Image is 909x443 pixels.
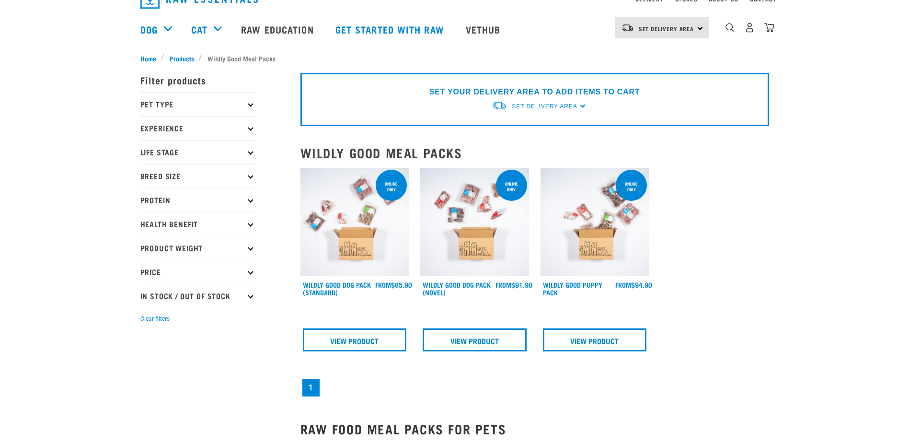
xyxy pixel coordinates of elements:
a: Wildly Good Dog Pack (Standard) [303,283,371,294]
div: Online Only [376,176,407,197]
a: Home [140,53,161,63]
div: Online Only [616,176,647,197]
p: Filter products [140,68,255,92]
div: $91.90 [495,281,532,289]
p: In Stock / Out Of Stock [140,284,255,308]
nav: pagination [300,377,769,398]
span: Products [170,53,194,63]
a: Products [164,53,199,63]
img: home-icon@2x.png [764,23,774,33]
img: user.png [745,23,755,33]
p: Life Stage [140,140,255,164]
p: Experience [140,116,255,140]
span: Set Delivery Area [512,103,577,110]
nav: breadcrumbs [140,53,769,63]
a: Wildly Good Puppy Pack [543,283,602,294]
p: SET YOUR DELIVERY AREA TO ADD ITEMS TO CART [429,86,640,98]
span: FROM [615,283,631,286]
img: Dog Novel 0 2sec [420,168,529,277]
strong: RAW FOOD MEAL PACKS FOR PETS [300,425,506,432]
a: Cat [191,22,207,36]
img: home-icon-1@2x.png [725,23,735,32]
a: Page 1 [302,379,320,396]
a: Get started with Raw [326,10,456,48]
span: Set Delivery Area [639,27,694,30]
button: Clear filters [140,315,170,323]
a: Wildly Good Dog Pack (Novel) [423,283,491,294]
p: Price [140,260,255,284]
div: Online Only [496,176,527,197]
p: Protein [140,188,255,212]
p: Pet Type [140,92,255,116]
a: View Product [543,328,647,351]
div: $94.90 [615,281,652,289]
img: Puppy 0 2sec [541,168,649,277]
img: van-moving.png [492,101,507,111]
div: $85.90 [375,281,412,289]
img: van-moving.png [621,23,634,32]
a: View Product [303,328,407,351]
a: View Product [423,328,527,351]
a: Raw Education [231,10,325,48]
a: Dog [140,22,158,36]
span: FROM [375,283,391,286]
span: FROM [495,283,511,286]
p: Health Benefit [140,212,255,236]
a: Vethub [456,10,513,48]
img: Dog 0 2sec [300,168,409,277]
span: Home [140,53,156,63]
p: Product Weight [140,236,255,260]
h2: Wildly Good Meal Packs [300,145,769,160]
p: Breed Size [140,164,255,188]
